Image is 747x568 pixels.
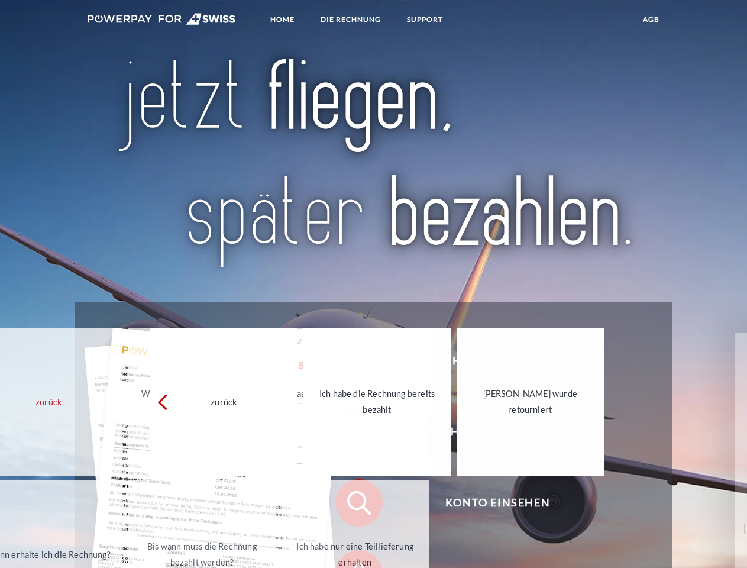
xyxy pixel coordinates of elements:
div: Warum habe ich eine Rechnung erhalten? [135,386,269,418]
img: title-swiss_de.svg [113,57,634,272]
img: logo-swiss-white.svg [88,13,236,25]
button: Konto einsehen [335,479,643,527]
div: [PERSON_NAME] wurde retourniert [464,386,597,418]
a: SUPPORT [397,9,453,30]
a: Home [260,9,305,30]
a: DIE RECHNUNG [311,9,391,30]
a: agb [633,9,670,30]
div: Ich habe die Rechnung bereits bezahlt [311,386,444,418]
div: zurück [157,394,290,410]
span: Konto einsehen [353,479,642,527]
